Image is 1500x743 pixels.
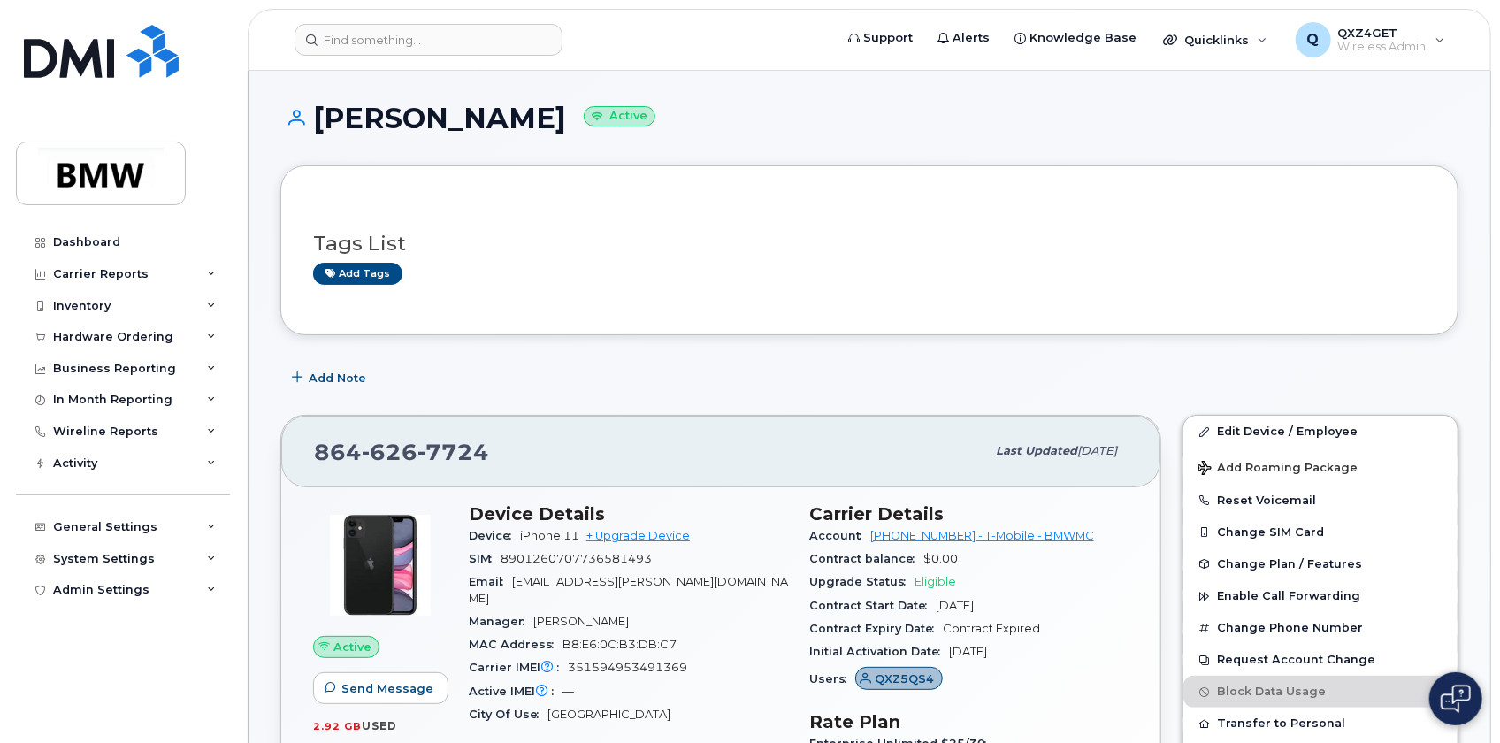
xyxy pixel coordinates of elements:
span: [DATE] [1077,444,1117,457]
span: Active IMEI [469,685,562,698]
span: Last updated [996,444,1077,457]
button: Add Note [280,362,381,394]
span: Carrier IMEI [469,661,568,674]
span: Add Roaming Package [1198,461,1358,478]
button: Change Plan / Features [1183,548,1458,580]
span: Account [809,529,870,542]
span: Contract Expired [943,622,1040,635]
small: Active [584,106,655,126]
span: Send Message [341,680,433,697]
span: Change Plan / Features [1217,557,1362,571]
a: + Upgrade Device [586,529,690,542]
span: Add Note [309,370,366,387]
h3: Tags List [313,233,1426,255]
button: Change SIM Card [1183,517,1458,548]
span: $0.00 [923,552,958,565]
span: used [362,719,397,732]
span: Active [333,639,371,655]
a: Add tags [313,263,402,285]
span: Device [469,529,520,542]
span: 8901260707736581493 [501,552,652,565]
button: Enable Call Forwarding [1183,580,1458,612]
span: 864 [314,439,489,465]
h1: [PERSON_NAME] [280,103,1458,134]
span: Users [809,672,855,686]
h3: Device Details [469,503,788,525]
span: Email [469,575,512,588]
a: QXZ5QS4 [855,672,943,686]
a: Edit Device / Employee [1183,416,1458,448]
img: iPhone_11.jpg [327,512,433,618]
span: B8:E6:0C:B3:DB:C7 [562,638,677,651]
span: Enable Call Forwarding [1217,590,1360,603]
span: — [562,685,574,698]
span: Initial Activation Date [809,645,949,658]
button: Block Data Usage [1183,676,1458,708]
span: 7724 [417,439,489,465]
span: SIM [469,552,501,565]
span: QXZ5QS4 [876,670,935,687]
span: MAC Address [469,638,562,651]
span: [EMAIL_ADDRESS][PERSON_NAME][DOMAIN_NAME] [469,575,788,604]
button: Change Phone Number [1183,612,1458,644]
button: Request Account Change [1183,644,1458,676]
span: 351594953491369 [568,661,687,674]
span: City Of Use [469,708,547,721]
span: Contract Expiry Date [809,622,943,635]
span: iPhone 11 [520,529,579,542]
span: Manager [469,615,533,628]
span: 2.92 GB [313,720,362,732]
span: Upgrade Status [809,575,915,588]
span: [GEOGRAPHIC_DATA] [547,708,670,721]
span: 626 [362,439,417,465]
button: Add Roaming Package [1183,448,1458,485]
button: Transfer to Personal [1183,708,1458,739]
button: Reset Voicemail [1183,485,1458,517]
a: [PHONE_NUMBER] - T-Mobile - BMWMC [870,529,1094,542]
span: [DATE] [949,645,987,658]
span: Contract Start Date [809,599,936,612]
span: [PERSON_NAME] [533,615,629,628]
span: Contract balance [809,552,923,565]
h3: Carrier Details [809,503,1129,525]
h3: Rate Plan [809,711,1129,732]
button: Send Message [313,672,448,704]
span: [DATE] [936,599,974,612]
img: Open chat [1441,685,1471,713]
span: Eligible [915,575,956,588]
